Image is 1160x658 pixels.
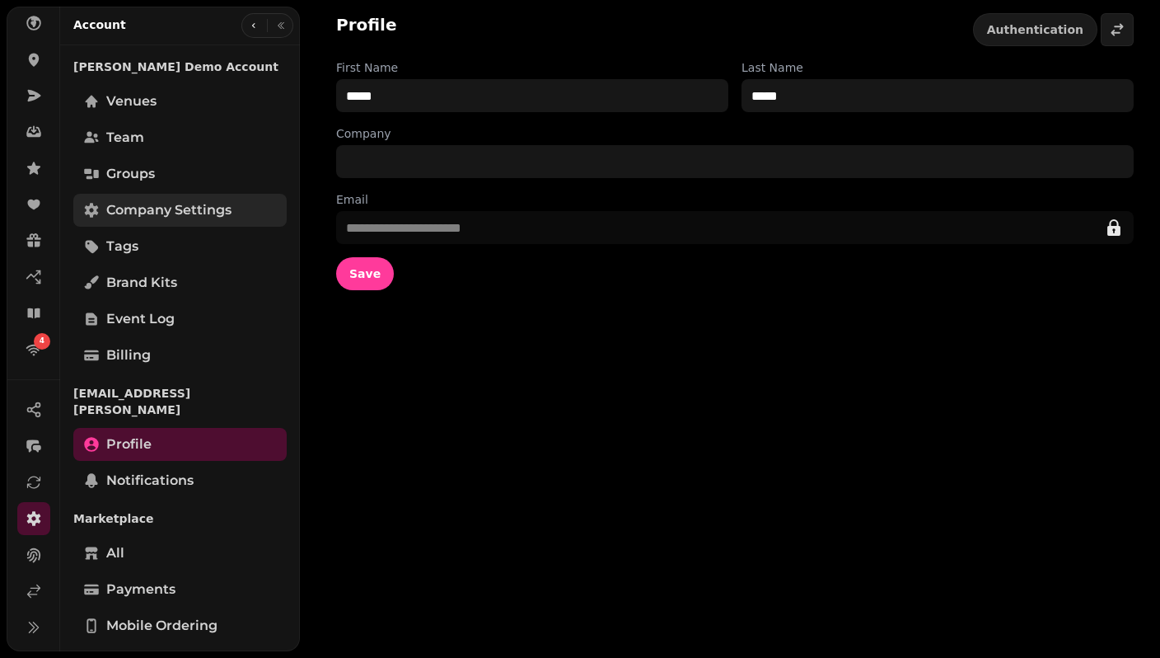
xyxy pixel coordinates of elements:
p: Marketplace [73,504,287,533]
span: Payments [106,580,175,599]
span: 4 [40,336,44,347]
a: Billing [73,339,287,372]
button: edit [1097,211,1130,244]
span: Company settings [106,200,232,220]
a: Groups [73,157,287,190]
span: Authentication [987,24,1083,35]
span: Notifications [106,471,194,491]
p: [EMAIL_ADDRESS][PERSON_NAME] [73,378,287,425]
a: All [73,537,287,570]
span: Team [106,128,144,148]
span: Billing [106,345,151,365]
a: Venues [73,85,287,118]
a: Payments [73,573,287,606]
a: Mobile ordering [73,609,287,642]
p: [PERSON_NAME] Demo Account [73,52,287,82]
span: Groups [106,164,155,184]
a: Tags [73,230,287,263]
span: Event log [106,309,175,329]
span: All [106,543,124,563]
label: Company [336,125,1134,142]
span: Venues [106,92,157,111]
label: First Name [336,59,728,76]
span: Mobile ordering [106,616,217,636]
a: Team [73,121,287,154]
a: Notifications [73,464,287,497]
a: Profile [73,428,287,461]
label: Email [336,191,1134,208]
a: 4 [17,333,50,366]
button: Save [336,257,394,290]
span: Save [349,268,381,280]
span: Brand Kits [106,273,177,293]
a: Event log [73,303,287,336]
span: Profile [106,435,152,454]
span: Tags [106,237,138,256]
a: Company settings [73,194,287,227]
h2: Account [73,16,126,33]
h2: Profile [336,13,397,36]
label: Last Name [741,59,1134,76]
button: Authentication [973,13,1097,46]
a: Brand Kits [73,266,287,299]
